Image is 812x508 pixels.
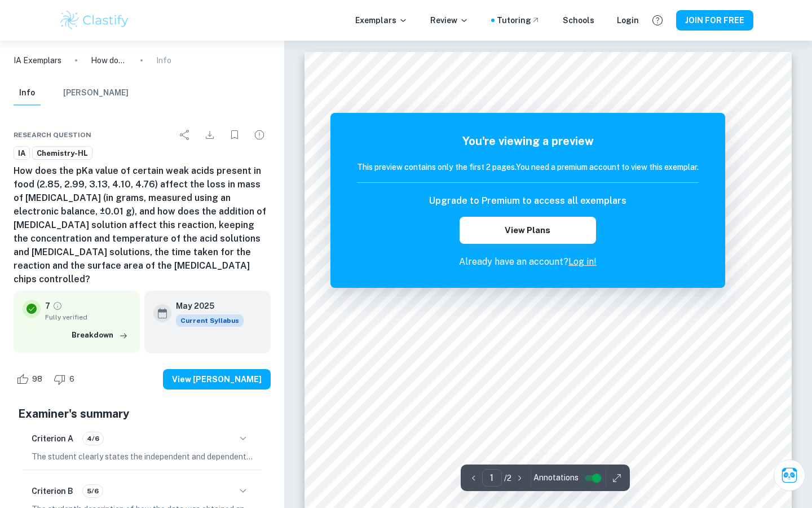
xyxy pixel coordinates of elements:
[18,405,266,422] h5: Examiner's summary
[357,161,699,173] h6: This preview contains only the first 2 pages. You need a premium account to view this exemplar.
[774,459,805,491] button: Ask Clai
[460,217,596,244] button: View Plans
[83,433,103,444] span: 4/6
[59,9,130,32] img: Clastify logo
[69,327,131,344] button: Breakdown
[63,81,129,106] button: [PERSON_NAME]
[14,148,29,159] span: IA
[32,485,73,497] h6: Criterion B
[83,486,103,496] span: 5/6
[14,130,91,140] span: Research question
[45,300,50,312] p: 7
[14,81,41,106] button: Info
[163,369,271,389] button: View [PERSON_NAME]
[156,54,171,67] p: Info
[223,124,246,146] div: Bookmark
[533,472,579,484] span: Annotations
[63,374,81,385] span: 6
[14,146,30,160] a: IA
[497,14,540,27] a: Tutoring
[248,124,271,146] div: Report issue
[176,314,244,327] div: This exemplar is based on the current syllabus. Feel free to refer to it for inspiration/ideas wh...
[33,148,92,159] span: Chemistry-HL
[676,10,753,30] button: JOIN FOR FREE
[26,374,48,385] span: 98
[568,256,597,267] a: Log in!
[32,432,73,445] h6: Criterion A
[32,146,92,160] a: Chemistry-HL
[430,14,469,27] p: Review
[648,11,667,30] button: Help and Feedback
[198,124,221,146] div: Download
[429,194,626,208] h6: Upgrade to Premium to access all exemplars
[14,164,271,286] h6: How does the pKa value of certain weak acids present in food (2.85, 2.99, 3.13, 4.10, 4.76) affec...
[357,133,699,150] h5: You're viewing a preview
[176,314,244,327] span: Current Syllabus
[45,312,131,322] span: Fully verified
[32,450,253,463] p: The student clearly states the independent and dependent variables in the research question, incl...
[504,472,511,484] p: / 2
[174,124,196,146] div: Share
[563,14,594,27] a: Schools
[14,54,61,67] a: IA Exemplars
[14,370,48,388] div: Like
[176,300,235,312] h6: May 2025
[91,54,127,67] p: How does the pKa value of certain weak acids present in food (2.85, 2.99, 3.13, 4.10, 4.76) affec...
[355,14,408,27] p: Exemplars
[617,14,639,27] a: Login
[52,301,63,311] a: Grade fully verified
[51,370,81,388] div: Dislike
[357,255,699,269] p: Already have an account?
